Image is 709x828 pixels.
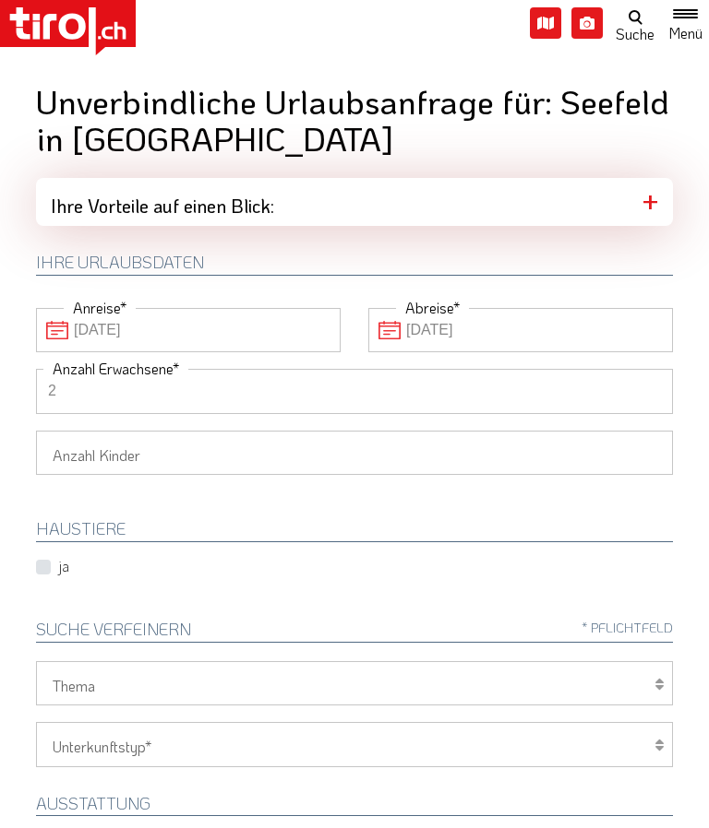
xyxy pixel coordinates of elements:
h1: Unverbindliche Urlaubsanfrage für: Seefeld in [GEOGRAPHIC_DATA] [36,83,673,156]
h2: Suche verfeinern [36,621,673,643]
h2: HAUSTIERE [36,520,673,542]
i: Karte öffnen [530,7,561,39]
h2: Ausstattung [36,795,673,817]
button: Toggle navigation [662,6,709,41]
i: Fotogalerie [571,7,603,39]
div: Ihre Vorteile auf einen Blick: [36,178,673,226]
label: ja [58,556,69,576]
span: * Pflichtfeld [582,621,673,634]
h2: Ihre Urlaubsdaten [36,254,673,276]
